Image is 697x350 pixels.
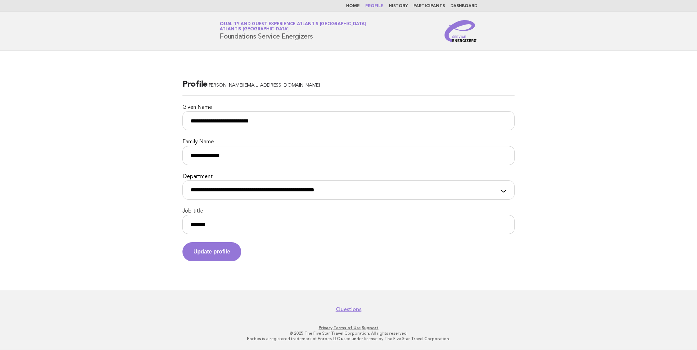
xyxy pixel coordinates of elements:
[182,138,515,146] label: Family Name
[220,27,289,32] span: Atlantis [GEOGRAPHIC_DATA]
[450,4,477,8] a: Dashboard
[365,4,383,8] a: Profile
[139,331,558,336] p: © 2025 The Five Star Travel Corporation. All rights reserved.
[389,4,408,8] a: History
[333,325,361,330] a: Terms of Use
[139,336,558,341] p: Forbes is a registered trademark of Forbes LLC used under license by The Five Star Travel Corpora...
[336,306,361,313] a: Questions
[220,22,366,40] h1: Foundations Service Energizers
[207,83,320,88] span: [PERSON_NAME][EMAIL_ADDRESS][DOMAIN_NAME]
[182,242,241,261] button: Update profile
[182,173,515,180] label: Department
[346,4,360,8] a: Home
[445,20,477,42] img: Service Energizers
[319,325,332,330] a: Privacy
[182,79,515,96] h2: Profile
[362,325,379,330] a: Support
[139,325,558,331] p: · ·
[220,22,366,31] a: Quality and Guest Experience Atlantis [GEOGRAPHIC_DATA]Atlantis [GEOGRAPHIC_DATA]
[182,208,515,215] label: Job title
[182,104,515,111] label: Given Name
[413,4,445,8] a: Participants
